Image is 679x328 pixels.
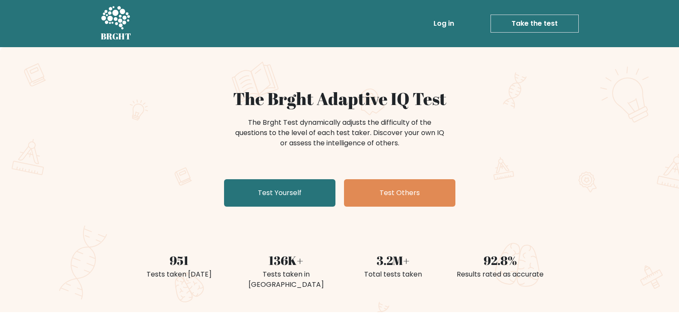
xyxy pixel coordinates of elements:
div: Results rated as accurate [452,269,549,280]
a: Test Others [344,179,455,207]
div: Tests taken [DATE] [131,269,227,280]
a: BRGHT [101,3,132,44]
div: 92.8% [452,251,549,269]
div: 3.2M+ [345,251,442,269]
div: Tests taken in [GEOGRAPHIC_DATA] [238,269,335,290]
a: Test Yourself [224,179,335,207]
div: 951 [131,251,227,269]
div: Total tests taken [345,269,442,280]
div: The Brght Test dynamically adjusts the difficulty of the questions to the level of each test take... [233,117,447,148]
a: Log in [430,15,458,32]
div: 136K+ [238,251,335,269]
h5: BRGHT [101,31,132,42]
h1: The Brght Adaptive IQ Test [131,88,549,109]
a: Take the test [491,15,579,33]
